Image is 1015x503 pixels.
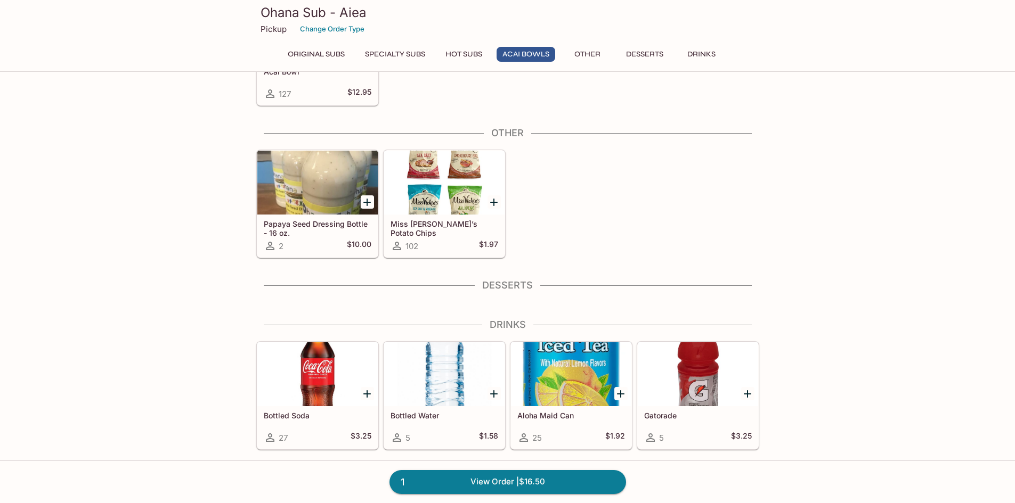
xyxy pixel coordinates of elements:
[257,151,378,215] div: Papaya Seed Dressing Bottle - 16 oz.
[391,411,498,420] h5: Bottled Water
[351,431,371,444] h5: $3.25
[261,24,287,34] p: Pickup
[731,431,752,444] h5: $3.25
[282,47,351,62] button: Original Subs
[257,342,378,406] div: Bottled Soda
[741,387,754,400] button: Add Gatorade
[359,47,431,62] button: Specialty Subs
[257,342,378,449] a: Bottled Soda27$3.25
[384,151,505,215] div: Miss Vicki’s Potato Chips
[532,433,542,443] span: 25
[384,342,505,449] a: Bottled Water5$1.58
[347,87,371,100] h5: $12.95
[279,89,291,99] span: 127
[257,150,378,258] a: Papaya Seed Dressing Bottle - 16 oz.2$10.00
[678,47,726,62] button: Drinks
[405,433,410,443] span: 5
[384,342,505,406] div: Bottled Water
[644,411,752,420] h5: Gatorade
[279,241,283,251] span: 2
[264,219,371,237] h5: Papaya Seed Dressing Bottle - 16 oz.
[479,240,498,252] h5: $1.97
[479,431,498,444] h5: $1.58
[659,433,664,443] span: 5
[517,411,625,420] h5: Aloha Maid Can
[488,195,501,209] button: Add Miss Vicki’s Potato Chips
[279,433,288,443] span: 27
[564,47,612,62] button: Other
[391,219,498,237] h5: Miss [PERSON_NAME]’s Potato Chips
[384,150,505,258] a: Miss [PERSON_NAME]’s Potato Chips102$1.97
[614,387,628,400] button: Add Aloha Maid Can
[361,195,374,209] button: Add Papaya Seed Dressing Bottle - 16 oz.
[497,47,555,62] button: Acai Bowls
[620,47,669,62] button: Desserts
[394,475,411,490] span: 1
[605,431,625,444] h5: $1.92
[256,127,759,139] h4: Other
[261,4,755,21] h3: Ohana Sub - Aiea
[637,342,759,449] a: Gatorade5$3.25
[347,240,371,252] h5: $10.00
[264,411,371,420] h5: Bottled Soda
[361,387,374,400] button: Add Bottled Soda
[510,342,632,449] a: Aloha Maid Can25$1.92
[256,279,759,291] h4: Desserts
[440,47,488,62] button: Hot Subs
[389,470,626,493] a: 1View Order |$16.50
[295,21,369,37] button: Change Order Type
[256,319,759,331] h4: Drinks
[511,342,631,406] div: Aloha Maid Can
[638,342,758,406] div: Gatorade
[488,387,501,400] button: Add Bottled Water
[405,241,418,251] span: 102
